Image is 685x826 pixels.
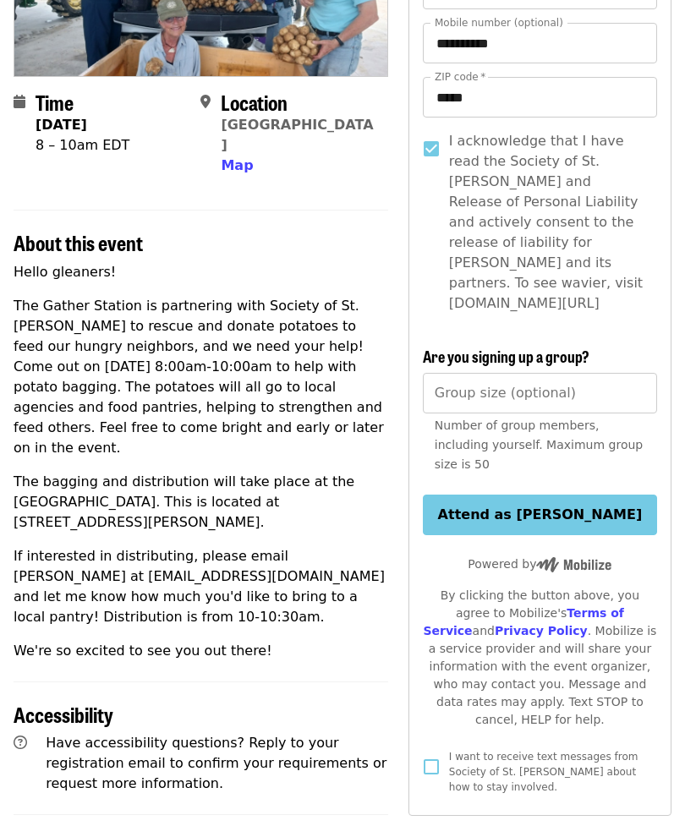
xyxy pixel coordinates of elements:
span: Accessibility [14,700,113,730]
span: I acknowledge that I have read the Society of St. [PERSON_NAME] and Release of Personal Liability... [449,132,644,315]
label: ZIP code [435,73,485,83]
p: The Gather Station is partnering with Society of St. [PERSON_NAME] to rescue and donate potatoes ... [14,297,388,459]
span: I want to receive text messages from Society of St. [PERSON_NAME] about how to stay involved. [449,752,638,794]
div: By clicking the button above, you agree to Mobilize's and . Mobilize is a service provider and wi... [423,588,657,730]
a: Terms of Service [423,607,624,638]
strong: [DATE] [36,118,87,134]
input: ZIP code [423,78,657,118]
input: [object Object] [423,374,657,414]
div: 8 – 10am EDT [36,136,129,156]
p: Hello gleaners! [14,263,388,283]
p: The bagging and distribution will take place at the [GEOGRAPHIC_DATA]. This is located at [STREET... [14,473,388,533]
span: Have accessibility questions? Reply to your registration email to confirm your requirements or re... [46,736,386,792]
button: Attend as [PERSON_NAME] [423,495,657,536]
span: Number of group members, including yourself. Maximum group size is 50 [435,419,643,472]
span: Map [221,158,253,174]
a: [GEOGRAPHIC_DATA] [221,118,373,154]
i: calendar icon [14,95,25,111]
i: map-marker-alt icon [200,95,211,111]
span: About this event [14,228,143,258]
span: Time [36,88,74,118]
input: Mobile number (optional) [423,24,657,64]
i: question-circle icon [14,736,27,752]
span: Powered by [468,558,611,572]
img: Powered by Mobilize [536,558,611,573]
span: Are you signing up a group? [423,346,589,368]
a: Privacy Policy [495,625,588,638]
label: Mobile number (optional) [435,19,563,29]
span: Location [221,88,288,118]
button: Map [221,156,253,177]
p: If interested in distributing, please email [PERSON_NAME] at [EMAIL_ADDRESS][DOMAIN_NAME] and let... [14,547,388,628]
p: We're so excited to see you out there! [14,642,388,662]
